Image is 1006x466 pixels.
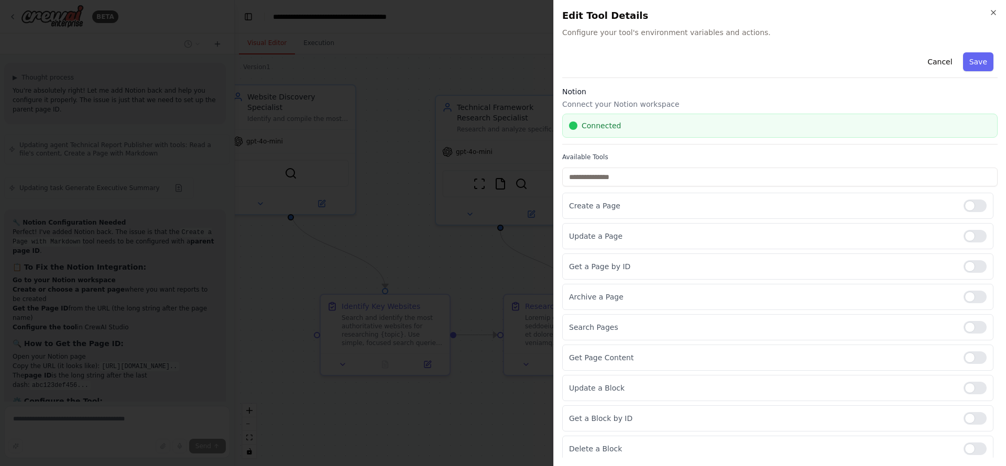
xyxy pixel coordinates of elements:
[569,322,955,332] p: Search Pages
[921,52,958,71] button: Cancel
[562,27,998,38] span: Configure your tool's environment variables and actions.
[569,261,955,272] p: Get a Page by ID
[569,292,955,302] p: Archive a Page
[963,52,993,71] button: Save
[562,99,998,109] p: Connect your Notion workspace
[562,153,998,161] label: Available Tools
[569,201,955,211] p: Create a Page
[562,86,998,97] h3: Notion
[582,120,621,131] span: Connected
[562,8,998,23] h2: Edit Tool Details
[569,413,955,424] p: Get a Block by ID
[569,443,955,454] p: Delete a Block
[569,352,955,363] p: Get Page Content
[569,231,955,241] p: Update a Page
[569,383,955,393] p: Update a Block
